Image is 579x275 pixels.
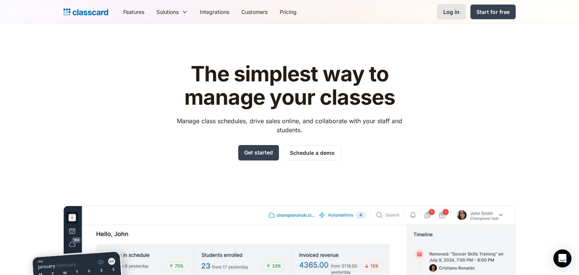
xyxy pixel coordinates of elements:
a: Customers [235,3,274,20]
div: Solutions [156,8,179,16]
a: Get started [238,145,279,160]
h1: The simplest way to manage your classes [170,63,409,109]
div: Start for free [476,8,510,16]
a: Start for free [470,5,516,19]
p: Manage class schedules, drive sales online, and collaborate with your staff and students. [170,116,409,134]
a: Pricing [274,3,303,20]
a: Schedule a demo [283,145,341,160]
a: Log in [437,4,466,20]
div: Solutions [150,3,194,20]
a: Integrations [194,3,235,20]
div: Log in [443,8,460,16]
a: Features [117,3,150,20]
div: Open Intercom Messenger [553,249,571,267]
a: home [63,7,108,17]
